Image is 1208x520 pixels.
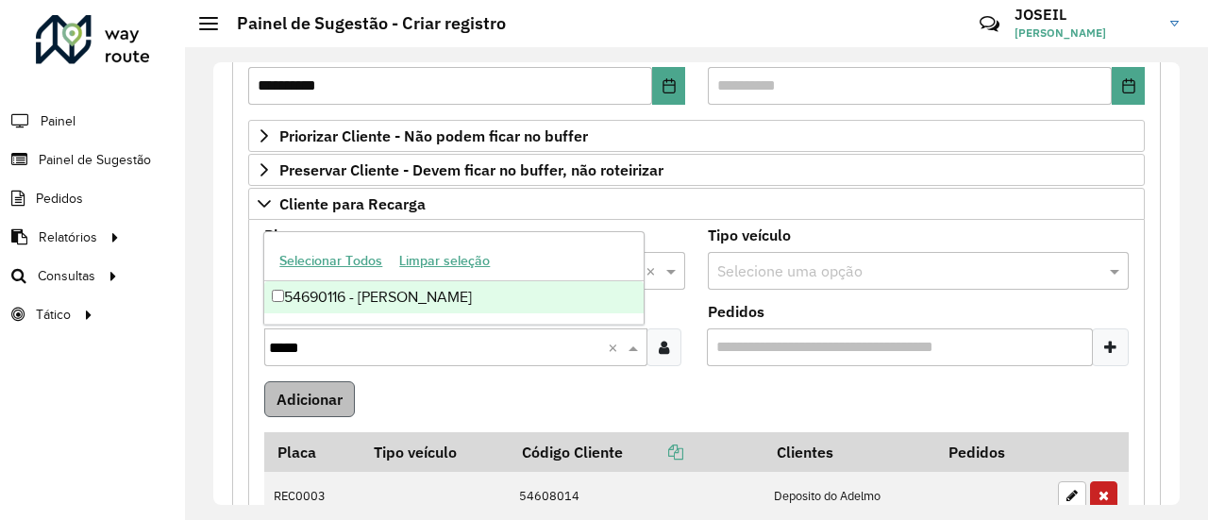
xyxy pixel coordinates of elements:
[969,4,1010,44] a: Contato Rápido
[510,432,764,472] th: Código Cliente
[248,154,1145,186] a: Preservar Cliente - Devem ficar no buffer, não roteirizar
[391,246,498,276] button: Limpar seleção
[936,432,1049,472] th: Pedidos
[1015,25,1156,42] span: [PERSON_NAME]
[264,281,644,313] div: 54690116 - [PERSON_NAME]
[264,224,303,246] label: Placa
[608,336,624,359] span: Clear all
[38,266,95,286] span: Consultas
[279,162,663,177] span: Preservar Cliente - Devem ficar no buffer, não roteirizar
[646,260,662,282] span: Clear all
[652,67,685,105] button: Choose Date
[279,196,426,211] span: Cliente para Recarga
[36,305,71,325] span: Tático
[39,150,151,170] span: Painel de Sugestão
[248,188,1145,220] a: Cliente para Recarga
[41,111,75,131] span: Painel
[264,432,361,472] th: Placa
[623,443,683,461] a: Copiar
[1112,67,1145,105] button: Choose Date
[708,224,791,246] label: Tipo veículo
[36,189,83,209] span: Pedidos
[248,120,1145,152] a: Priorizar Cliente - Não podem ficar no buffer
[218,13,506,34] h2: Painel de Sugestão - Criar registro
[39,227,97,247] span: Relatórios
[279,128,588,143] span: Priorizar Cliente - Não podem ficar no buffer
[1015,6,1156,24] h3: JOSEIL
[708,300,764,323] label: Pedidos
[361,432,510,472] th: Tipo veículo
[263,231,645,325] ng-dropdown-panel: Options list
[264,381,355,417] button: Adicionar
[271,246,391,276] button: Selecionar Todos
[763,432,935,472] th: Clientes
